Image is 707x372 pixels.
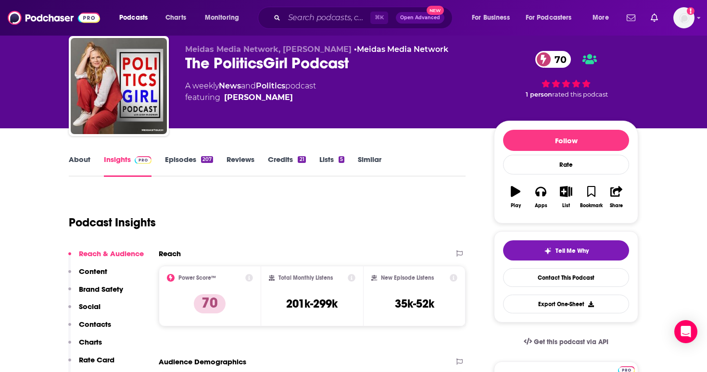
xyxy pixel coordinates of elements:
[579,180,604,214] button: Bookmark
[562,203,570,209] div: List
[526,11,572,25] span: For Podcasters
[673,7,694,28] img: User Profile
[79,355,114,364] p: Rate Card
[159,10,192,25] a: Charts
[472,11,510,25] span: For Business
[278,274,333,281] h2: Total Monthly Listens
[511,203,521,209] div: Play
[68,285,123,302] button: Brand Safety
[580,203,603,209] div: Bookmark
[185,45,352,54] span: Meidas Media Network, [PERSON_NAME]
[68,302,101,320] button: Social
[68,337,102,355] button: Charts
[535,51,571,68] a: 70
[503,295,629,313] button: Export One-Sheet
[503,268,629,287] a: Contact This Podcast
[400,15,440,20] span: Open Advanced
[224,92,293,103] a: Leigh McGowan
[104,155,151,177] a: InsightsPodchaser Pro
[554,180,579,214] button: List
[241,81,256,90] span: and
[205,11,239,25] span: Monitoring
[503,240,629,260] button: tell me why sparkleTell Me Why
[79,320,111,329] p: Contacts
[503,180,528,214] button: Play
[674,320,697,343] div: Open Intercom Messenger
[159,249,181,258] h2: Reach
[113,10,160,25] button: open menu
[604,180,629,214] button: Share
[395,297,434,311] h3: 35k-52k
[528,180,553,214] button: Apps
[516,330,616,354] a: Get this podcast via API
[194,294,226,313] p: 70
[555,247,589,255] span: Tell Me Why
[267,7,462,29] div: Search podcasts, credits, & more...
[396,12,444,24] button: Open AdvancedNew
[381,274,434,281] h2: New Episode Listens
[534,338,608,346] span: Get this podcast via API
[201,156,213,163] div: 207
[593,11,609,25] span: More
[69,155,90,177] a: About
[268,155,305,177] a: Credits21
[79,337,102,347] p: Charts
[545,51,571,68] span: 70
[319,155,344,177] a: Lists5
[165,11,186,25] span: Charts
[69,215,156,230] h1: Podcast Insights
[159,357,246,366] h2: Audience Demographics
[165,155,213,177] a: Episodes207
[298,156,305,163] div: 21
[687,7,694,15] svg: Add a profile image
[227,155,254,177] a: Reviews
[357,45,448,54] a: Meidas Media Network
[79,302,101,311] p: Social
[494,45,638,104] div: 70 1 personrated this podcast
[256,81,285,90] a: Politics
[552,91,608,98] span: rated this podcast
[535,203,547,209] div: Apps
[358,155,381,177] a: Similar
[673,7,694,28] button: Show profile menu
[623,10,639,26] a: Show notifications dropdown
[544,247,552,255] img: tell me why sparkle
[526,91,552,98] span: 1 person
[647,10,662,26] a: Show notifications dropdown
[198,10,252,25] button: open menu
[427,6,444,15] span: New
[465,10,522,25] button: open menu
[8,9,100,27] img: Podchaser - Follow, Share and Rate Podcasts
[503,130,629,151] button: Follow
[354,45,448,54] span: •
[503,155,629,174] div: Rate
[185,92,316,103] span: featuring
[178,274,216,281] h2: Power Score™
[68,249,144,267] button: Reach & Audience
[119,11,148,25] span: Podcasts
[68,320,111,337] button: Contacts
[68,267,107,285] button: Content
[219,81,241,90] a: News
[519,10,586,25] button: open menu
[284,10,370,25] input: Search podcasts, credits, & more...
[71,38,167,134] img: The PoliticsGirl Podcast
[79,249,144,258] p: Reach & Audience
[586,10,621,25] button: open menu
[370,12,388,24] span: ⌘ K
[673,7,694,28] span: Logged in as lorenzaingram
[610,203,623,209] div: Share
[135,156,151,164] img: Podchaser Pro
[79,267,107,276] p: Content
[286,297,338,311] h3: 201k-299k
[79,285,123,294] p: Brand Safety
[339,156,344,163] div: 5
[185,80,316,103] div: A weekly podcast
